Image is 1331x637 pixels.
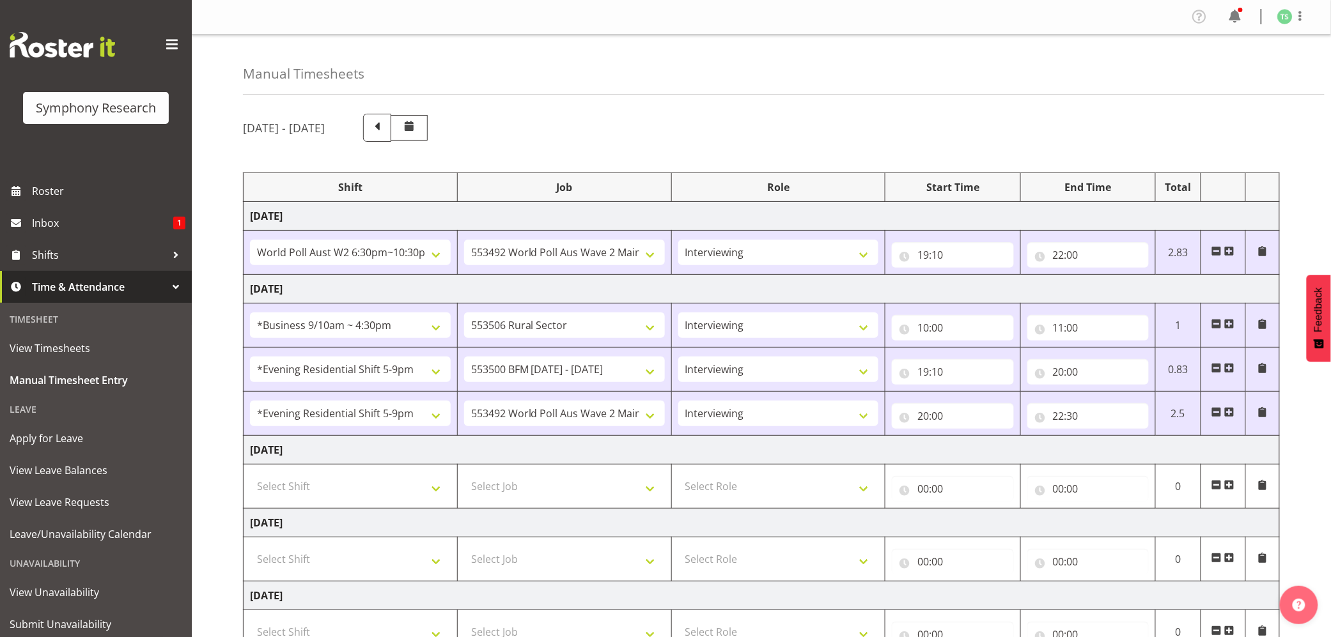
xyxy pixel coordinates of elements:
input: Click to select... [1027,549,1149,574]
td: 0.83 [1156,348,1201,392]
td: [DATE] [244,581,1280,610]
input: Click to select... [1027,242,1149,268]
input: Click to select... [1027,403,1149,429]
a: Leave/Unavailability Calendar [3,518,189,550]
div: End Time [1027,180,1149,195]
a: Manual Timesheet Entry [3,364,189,396]
h4: Manual Timesheets [243,66,364,81]
a: View Unavailability [3,576,189,608]
span: 1 [173,217,185,229]
td: 1 [1156,303,1201,348]
input: Click to select... [892,315,1013,341]
input: Click to select... [892,403,1013,429]
input: Click to select... [892,476,1013,502]
span: Shifts [32,245,166,265]
a: View Timesheets [3,332,189,364]
span: View Leave Requests [10,493,182,512]
td: [DATE] [244,202,1280,231]
span: Leave/Unavailability Calendar [10,525,182,544]
td: 0 [1156,464,1201,509]
div: Total [1162,180,1194,195]
span: Submit Unavailability [10,615,182,634]
img: Rosterit website logo [10,32,115,58]
span: Time & Attendance [32,277,166,296]
span: View Timesheets [10,339,182,358]
span: Manual Timesheet Entry [10,371,182,390]
div: Role [678,180,879,195]
input: Click to select... [892,549,1013,574]
div: Start Time [892,180,1013,195]
h5: [DATE] - [DATE] [243,121,325,135]
div: Leave [3,396,189,422]
span: Feedback [1313,288,1325,332]
button: Feedback - Show survey [1307,275,1331,362]
span: Apply for Leave [10,429,182,448]
div: Symphony Research [36,98,156,118]
input: Click to select... [1027,359,1149,385]
td: [DATE] [244,436,1280,464]
span: Inbox [32,213,173,233]
img: help-xxl-2.png [1293,599,1305,611]
td: 2.83 [1156,231,1201,275]
td: [DATE] [244,509,1280,537]
a: Apply for Leave [3,422,189,454]
span: Roster [32,181,185,201]
a: View Leave Balances [3,454,189,486]
span: View Unavailability [10,583,182,602]
input: Click to select... [1027,476,1149,502]
div: Shift [250,180,451,195]
input: Click to select... [892,359,1013,385]
input: Click to select... [1027,315,1149,341]
span: View Leave Balances [10,461,182,480]
input: Click to select... [892,242,1013,268]
div: Unavailability [3,550,189,576]
td: 2.5 [1156,392,1201,436]
div: Timesheet [3,306,189,332]
img: tanya-stebbing1954.jpg [1277,9,1293,24]
td: 0 [1156,537,1201,581]
td: [DATE] [244,275,1280,303]
a: View Leave Requests [3,486,189,518]
div: Job [464,180,665,195]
